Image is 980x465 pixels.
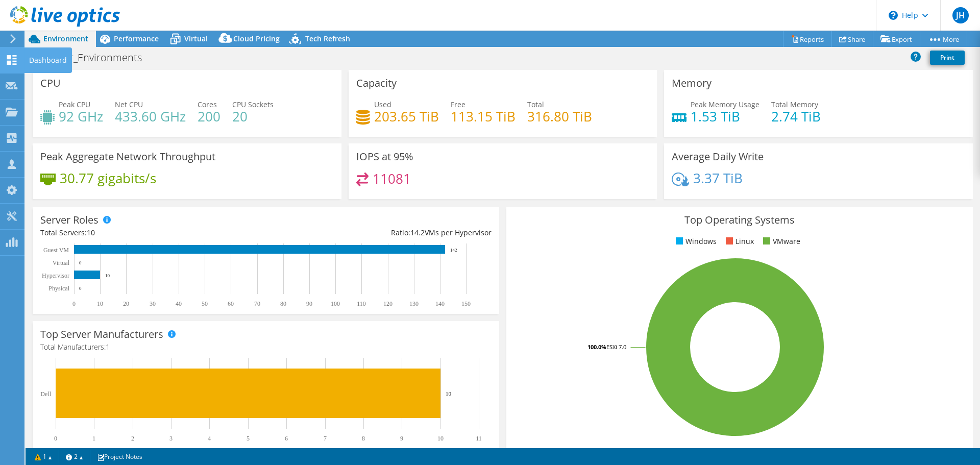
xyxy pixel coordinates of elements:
[254,300,260,307] text: 70
[587,343,606,351] tspan: 100.0%
[527,111,592,122] h4: 316.80 TiB
[60,173,156,184] h4: 30.77 gigabits/s
[72,300,76,307] text: 0
[691,100,759,109] span: Peak Memory Usage
[40,78,61,89] h3: CPU
[97,300,103,307] text: 10
[247,435,250,442] text: 5
[324,435,327,442] text: 7
[48,285,69,292] text: Physical
[115,111,186,122] h4: 433.60 GHz
[202,300,208,307] text: 50
[79,286,82,291] text: 0
[42,272,69,279] text: Hypervisor
[150,300,156,307] text: 30
[952,7,969,23] span: JH
[435,300,445,307] text: 140
[40,341,492,353] h4: Total Manufacturers:
[285,435,288,442] text: 6
[437,435,444,442] text: 10
[362,435,365,442] text: 8
[87,228,95,237] span: 10
[131,435,134,442] text: 2
[114,34,159,43] span: Performance
[693,173,743,184] h4: 3.37 TiB
[54,435,57,442] text: 0
[514,214,965,226] h3: Top Operating Systems
[28,450,59,463] a: 1
[105,273,110,278] text: 10
[24,47,72,73] div: Dashboard
[691,111,759,122] h4: 1.53 TiB
[40,390,51,398] text: Dell
[53,259,70,266] text: Virtual
[374,100,391,109] span: Used
[40,329,163,340] h3: Top Server Manufacturers
[43,247,69,254] text: Guest VM
[873,31,920,47] a: Export
[356,151,413,162] h3: IOPS at 95%
[771,100,818,109] span: Total Memory
[930,51,965,65] a: Print
[40,227,266,238] div: Total Servers:
[451,111,516,122] h4: 113.15 TiB
[280,300,286,307] text: 80
[198,100,217,109] span: Cores
[305,34,350,43] span: Tech Refresh
[184,34,208,43] span: Virtual
[476,435,482,442] text: 11
[233,34,280,43] span: Cloud Pricing
[373,173,411,184] h4: 11081
[40,214,99,226] h3: Server Roles
[306,300,312,307] text: 90
[771,111,821,122] h4: 2.74 TiB
[40,151,215,162] h3: Peak Aggregate Network Throughput
[527,100,544,109] span: Total
[383,300,393,307] text: 120
[920,31,967,47] a: More
[723,236,754,247] li: Linux
[79,260,82,265] text: 0
[761,236,800,247] li: VMware
[889,11,898,20] svg: \n
[409,300,419,307] text: 130
[176,300,182,307] text: 40
[59,111,103,122] h4: 92 GHz
[451,100,465,109] span: Free
[450,248,457,253] text: 142
[59,450,90,463] a: 2
[228,300,234,307] text: 60
[198,111,220,122] h4: 200
[672,151,764,162] h3: Average Daily Write
[374,111,439,122] h4: 203.65 TiB
[400,435,403,442] text: 9
[446,390,452,397] text: 10
[208,435,211,442] text: 4
[123,300,129,307] text: 20
[673,236,717,247] li: Windows
[461,300,471,307] text: 150
[410,228,425,237] span: 14.2
[831,31,873,47] a: Share
[92,435,95,442] text: 1
[169,435,173,442] text: 3
[783,31,832,47] a: Reports
[232,100,274,109] span: CPU Sockets
[266,227,492,238] div: Ratio: VMs per Hypervisor
[90,450,150,463] a: Project Notes
[43,34,88,43] span: Environment
[357,300,366,307] text: 110
[33,52,158,63] h1: vCenter_Environments
[59,100,90,109] span: Peak CPU
[606,343,626,351] tspan: ESXi 7.0
[356,78,397,89] h3: Capacity
[672,78,712,89] h3: Memory
[115,100,143,109] span: Net CPU
[232,111,274,122] h4: 20
[106,342,110,352] span: 1
[331,300,340,307] text: 100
